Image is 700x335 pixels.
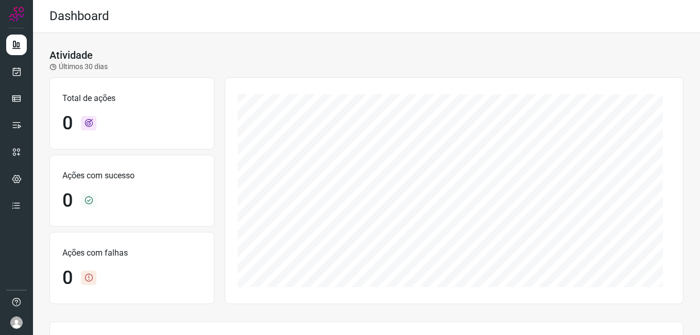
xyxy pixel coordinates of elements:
img: avatar-user-boy.jpg [10,316,23,329]
p: Ações com falhas [62,247,202,259]
p: Últimos 30 dias [49,61,108,72]
p: Total de ações [62,92,202,105]
img: Logo [9,6,24,22]
h1: 0 [62,112,73,135]
p: Ações com sucesso [62,170,202,182]
h2: Dashboard [49,9,109,24]
h1: 0 [62,190,73,212]
h3: Atividade [49,49,93,61]
h1: 0 [62,267,73,289]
